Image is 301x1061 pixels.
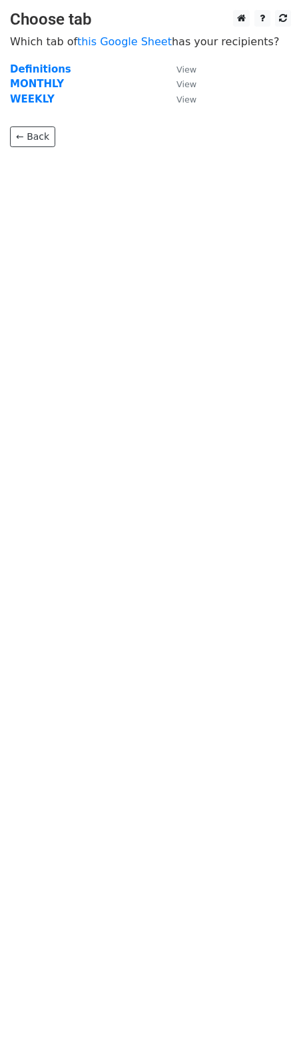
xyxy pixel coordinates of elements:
h3: Choose tab [10,10,291,29]
a: ← Back [10,126,55,147]
small: View [176,79,196,89]
a: View [163,78,196,90]
a: View [163,93,196,105]
a: Definitions [10,63,71,75]
small: View [176,95,196,105]
a: View [163,63,196,75]
p: Which tab of has your recipients? [10,35,291,49]
a: WEEKLY [10,93,55,105]
a: this Google Sheet [77,35,172,48]
small: View [176,65,196,75]
a: MONTHLY [10,78,64,90]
